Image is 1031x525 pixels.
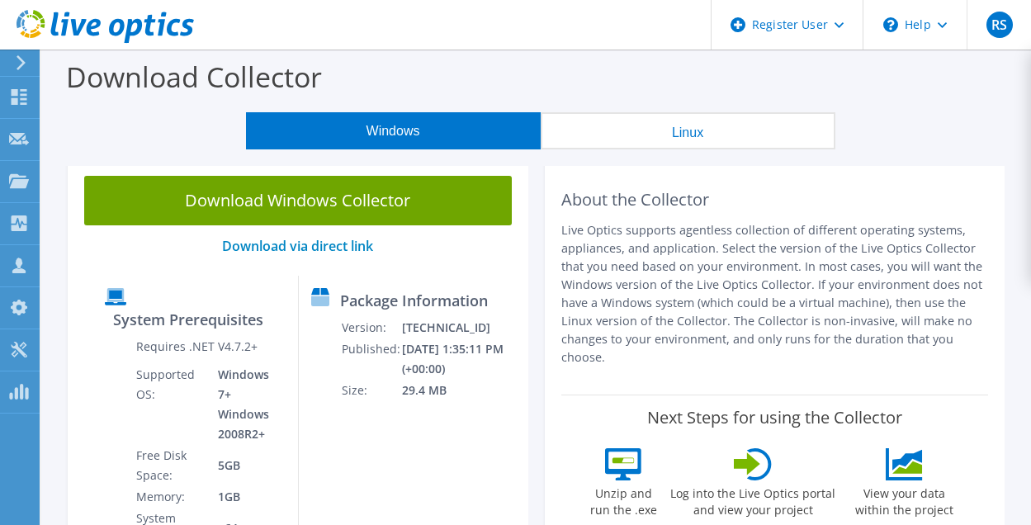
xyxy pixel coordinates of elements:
[340,292,488,309] label: Package Information
[341,317,401,338] td: Version:
[222,237,373,255] a: Download via direct link
[647,408,902,428] label: Next Steps for using the Collector
[669,480,836,518] label: Log into the Live Optics portal and view your project
[66,58,322,96] label: Download Collector
[561,221,989,367] p: Live Optics supports agentless collection of different operating systems, appliances, and applica...
[135,445,206,486] td: Free Disk Space:
[401,338,521,380] td: [DATE] 1:35:11 PM (+00:00)
[246,112,541,149] button: Windows
[206,486,286,508] td: 1GB
[341,338,401,380] td: Published:
[541,112,835,149] button: Linux
[844,480,963,518] label: View your data within the project
[585,480,661,518] label: Unzip and run the .exe
[401,317,521,338] td: [TECHNICAL_ID]
[135,364,206,445] td: Supported OS:
[341,380,401,401] td: Size:
[84,176,512,225] a: Download Windows Collector
[206,445,286,486] td: 5GB
[883,17,898,32] svg: \n
[113,311,263,328] label: System Prerequisites
[206,364,286,445] td: Windows 7+ Windows 2008R2+
[401,380,521,401] td: 29.4 MB
[561,190,989,210] h2: About the Collector
[986,12,1013,38] span: RS
[136,338,258,355] label: Requires .NET V4.7.2+
[135,486,206,508] td: Memory:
